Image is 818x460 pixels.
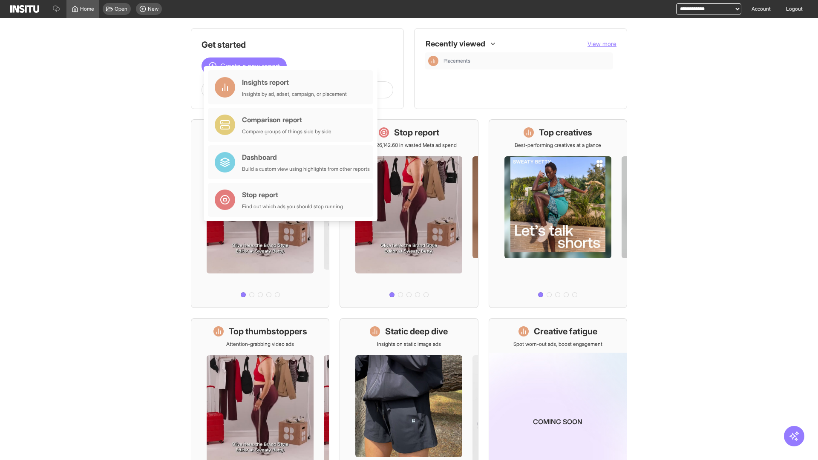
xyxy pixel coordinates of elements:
[361,142,457,149] p: Save £26,142.60 in wasted Meta ad spend
[242,203,343,210] div: Find out which ads you should stop running
[385,325,448,337] h1: Static deep dive
[202,57,287,75] button: Create a new report
[115,6,127,12] span: Open
[229,325,307,337] h1: Top thumbstoppers
[10,5,39,13] img: Logo
[242,77,347,87] div: Insights report
[242,128,331,135] div: Compare groups of things side by side
[444,57,610,64] span: Placements
[80,6,94,12] span: Home
[242,91,347,98] div: Insights by ad, adset, campaign, or placement
[539,126,592,138] h1: Top creatives
[226,341,294,348] p: Attention-grabbing video ads
[202,39,393,51] h1: Get started
[242,115,331,125] div: Comparison report
[148,6,158,12] span: New
[588,40,616,48] button: View more
[515,142,601,149] p: Best-performing creatives at a glance
[242,166,370,172] div: Build a custom view using highlights from other reports
[588,40,616,47] span: View more
[428,56,438,66] div: Insights
[377,341,441,348] p: Insights on static image ads
[242,152,370,162] div: Dashboard
[340,119,478,308] a: Stop reportSave £26,142.60 in wasted Meta ad spend
[444,57,470,64] span: Placements
[489,119,627,308] a: Top creativesBest-performing creatives at a glance
[394,126,439,138] h1: Stop report
[220,61,280,71] span: Create a new report
[191,119,329,308] a: What's live nowSee all active ads instantly
[242,190,343,200] div: Stop report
